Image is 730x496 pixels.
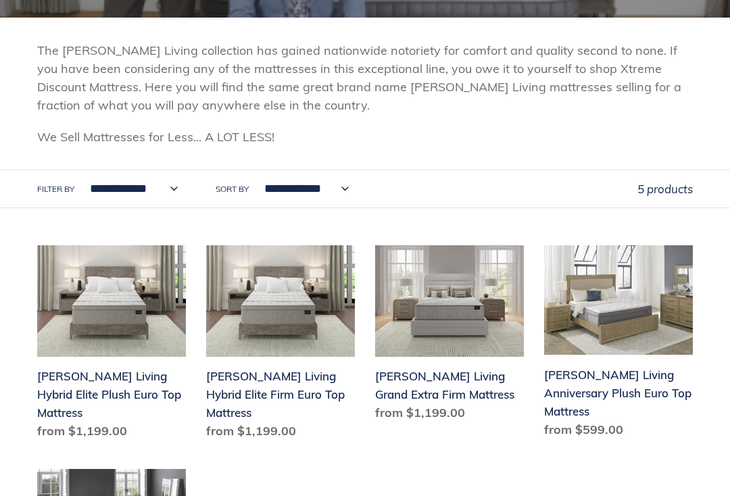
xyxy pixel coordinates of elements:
[37,183,74,195] label: Filter by
[37,128,693,146] p: We Sell Mattresses for Less... A LOT LESS!
[637,182,693,196] span: 5 products
[206,245,355,445] a: Scott Living Hybrid Elite Firm Euro Top Mattress
[37,41,693,114] p: The [PERSON_NAME] Living collection has gained nationwide notoriety for comfort and quality secon...
[375,245,524,427] a: Scott Living Grand Extra Firm Mattress
[544,245,693,444] a: Scott Living Anniversary Plush Euro Top Mattress
[216,183,249,195] label: Sort by
[37,245,186,445] a: Scott Living Hybrid Elite Plush Euro Top Mattress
